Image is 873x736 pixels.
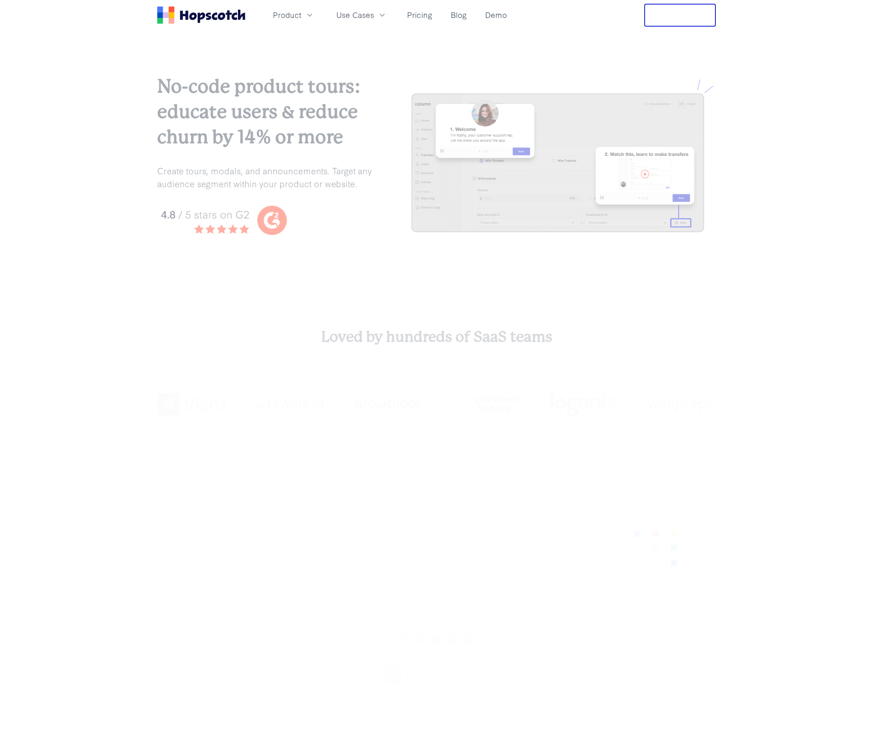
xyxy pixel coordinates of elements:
[255,399,323,409] img: wecandoo-logo
[157,6,245,24] a: Home
[336,9,374,21] span: Use Cases
[447,7,471,23] a: Blog
[331,7,392,23] button: Use Cases
[402,79,716,246] img: hopscotch product tours for saas businesses
[414,695,459,706] img: Breeze logo
[647,395,716,414] img: wellprept logo
[267,7,320,23] button: Product
[273,9,301,21] span: Product
[157,201,373,240] img: hopscotch g2
[407,668,489,680] div: [PERSON_NAME] | CTO
[157,74,373,149] h2: No-code product tours: educate users & reduce churn by 14% or more
[157,393,226,416] img: vism logo
[384,665,402,684] img: Lucas Fraser
[644,4,716,27] button: Free Trial
[157,327,716,347] h3: Loved by hundreds of SaaS teams
[353,398,422,411] img: growthbar-logo
[549,386,618,422] img: loganix-logo
[214,558,659,614] div: "We started using Hopscotch for user onboarding and immediately our onboarding completion rates j...
[157,164,373,190] p: Create tours, modals, and announcements. Target any audience segment within your product or website.
[403,7,436,23] a: Pricing
[482,7,510,23] a: Demo
[451,396,520,413] img: png-apartment-therapy-house-studio-apartment-home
